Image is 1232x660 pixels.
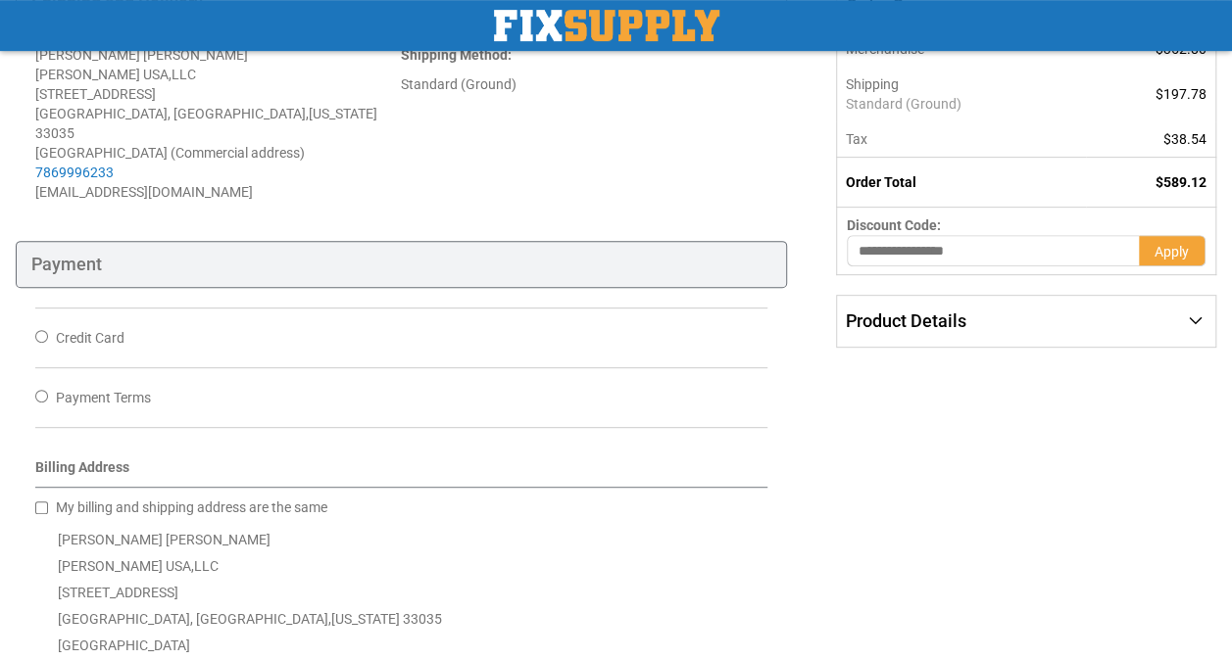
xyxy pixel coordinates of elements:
[1156,86,1207,102] span: $197.78
[1163,131,1207,147] span: $38.54
[56,330,124,346] span: Credit Card
[1155,244,1189,259] span: Apply
[401,47,508,63] span: Shipping Method
[494,10,719,41] img: Fix Industrial Supply
[846,174,916,190] strong: Order Total
[35,45,401,202] address: [PERSON_NAME] [PERSON_NAME] [PERSON_NAME] USA,LLC [STREET_ADDRESS] [GEOGRAPHIC_DATA], [GEOGRAPHIC...
[35,457,767,488] div: Billing Address
[16,241,787,288] div: Payment
[56,390,151,405] span: Payment Terms
[401,47,512,63] strong: :
[1156,174,1207,190] span: $589.12
[846,76,899,92] span: Shipping
[846,94,1076,114] span: Standard (Ground)
[847,217,941,233] span: Discount Code:
[35,184,253,200] span: [EMAIL_ADDRESS][DOMAIN_NAME]
[35,165,114,180] a: 7869996233
[846,310,966,331] span: Product Details
[331,611,400,627] span: [US_STATE]
[1139,235,1206,266] button: Apply
[836,121,1086,158] th: Tax
[309,106,377,121] span: [US_STATE]
[56,499,327,515] span: My billing and shipping address are the same
[494,10,719,41] a: store logo
[401,74,766,94] div: Standard (Ground)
